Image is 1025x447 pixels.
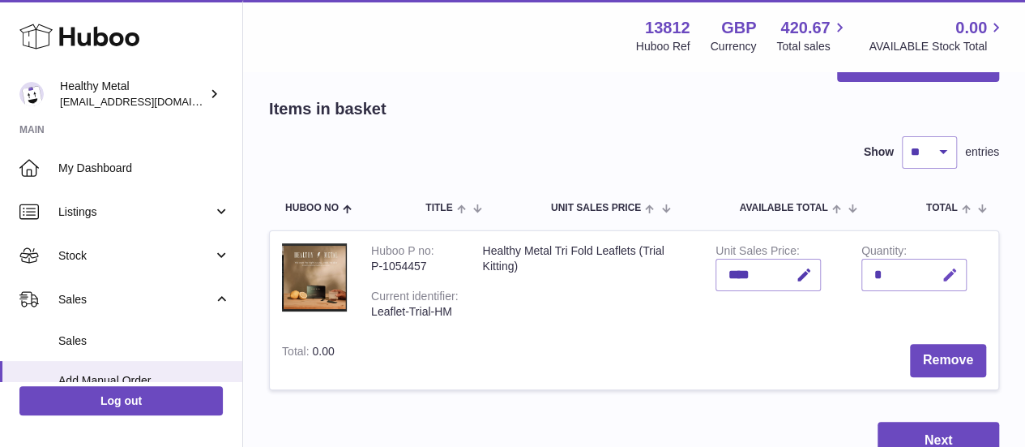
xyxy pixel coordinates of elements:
[955,17,987,39] span: 0.00
[864,144,894,160] label: Show
[869,39,1006,54] span: AVAILABLE Stock Total
[269,98,387,120] h2: Items in basket
[425,203,452,213] span: Title
[965,144,999,160] span: entries
[371,259,458,274] div: P-1054457
[926,203,958,213] span: Total
[861,244,907,261] label: Quantity
[285,203,339,213] span: Huboo no
[58,248,213,264] span: Stock
[58,373,230,389] span: Add Manual Order
[19,386,223,415] a: Log out
[721,17,756,39] strong: GBP
[645,17,690,39] strong: 13812
[636,39,690,54] div: Huboo Ref
[776,39,848,54] span: Total sales
[780,17,830,39] span: 420.67
[58,204,213,220] span: Listings
[282,243,347,312] img: Healthy Metal Tri Fold Leaflets (Trial Kitting)
[312,345,334,358] span: 0.00
[711,39,757,54] div: Currency
[869,17,1006,54] a: 0.00 AVAILABLE Stock Total
[371,290,458,307] div: Current identifier
[910,344,986,377] button: Remove
[19,82,44,106] img: internalAdmin-13812@internal.huboo.com
[470,231,703,332] td: Healthy Metal Tri Fold Leaflets (Trial Kitting)
[776,17,848,54] a: 420.67 Total sales
[715,244,799,261] label: Unit Sales Price
[58,333,230,349] span: Sales
[551,203,641,213] span: Unit Sales Price
[282,345,312,362] label: Total
[371,244,434,261] div: Huboo P no
[58,292,213,307] span: Sales
[60,79,206,110] div: Healthy Metal
[60,95,238,108] span: [EMAIL_ADDRESS][DOMAIN_NAME]
[739,203,827,213] span: AVAILABLE Total
[58,161,230,176] span: My Dashboard
[371,304,458,320] div: Leaflet-Trial-HM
